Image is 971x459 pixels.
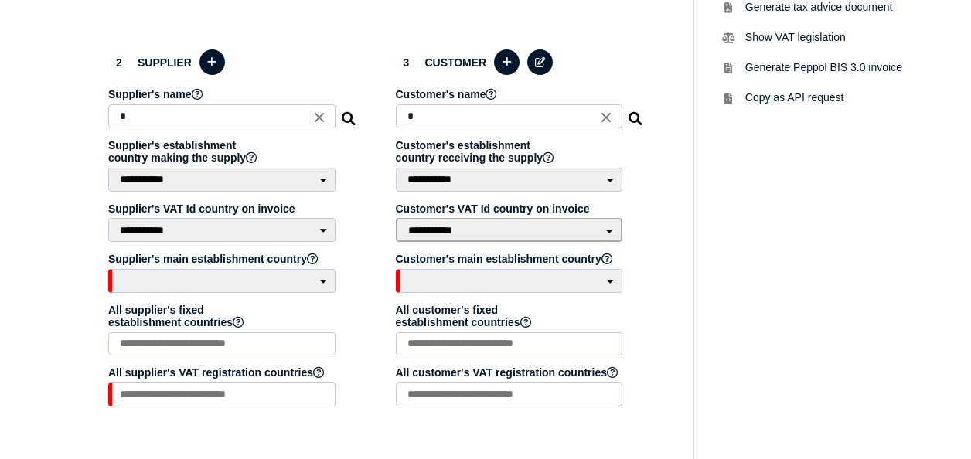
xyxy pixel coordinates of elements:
[598,108,615,125] i: Close
[108,47,357,77] h3: Supplier
[93,32,373,433] section: Define the seller
[396,52,417,73] div: 3
[396,139,625,164] label: Customer's establishment country receiving the supply
[396,47,645,77] h3: Customer
[108,304,338,328] label: All supplier's fixed establishment countries
[311,108,328,125] i: Close
[396,202,625,215] label: Customer's VAT Id country on invoice
[396,304,625,328] label: All customer's fixed establishment countries
[108,366,338,379] label: All supplier's VAT registration countries
[527,49,553,75] button: Edit selected customer in the database
[108,88,338,100] label: Supplier's name
[396,366,625,379] label: All customer's VAT registration countries
[108,139,338,164] label: Supplier's establishment country making the supply
[199,49,225,75] button: Add a new supplier to the database
[629,107,644,120] i: Search for a dummy customer
[342,107,357,120] i: Search for a dummy seller
[396,253,625,265] label: Customer's main establishment country
[108,253,338,265] label: Supplier's main establishment country
[396,88,625,100] label: Customer's name
[494,49,520,75] button: Add a new customer to the database
[108,202,338,215] label: Supplier's VAT Id country on invoice
[108,52,130,73] div: 2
